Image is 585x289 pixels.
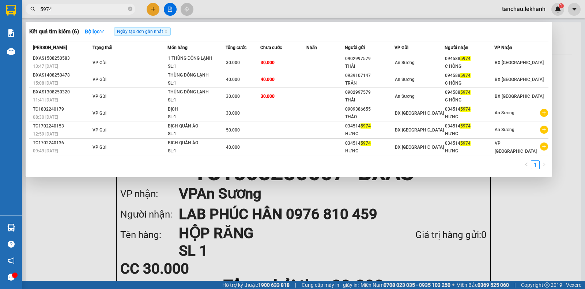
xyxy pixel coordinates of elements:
span: [PERSON_NAME] [33,45,67,50]
div: 094588 [445,55,494,63]
div: 034514 [445,122,494,130]
span: 40.000 [226,145,240,150]
span: 5974 [361,141,371,146]
li: Next Page [540,160,548,169]
div: THÙNG DÔNG LẠNH [168,71,223,79]
div: 034514 [445,140,494,147]
span: close-circle [128,7,132,11]
div: BXAS1308250320 [33,88,90,96]
span: VP Gửi [93,77,106,82]
span: 30.000 [226,94,240,99]
span: 30.000 [226,60,240,65]
div: C HỒNG [445,96,494,104]
div: SL: 1 [168,147,223,155]
span: BX [GEOGRAPHIC_DATA] [495,94,544,99]
img: logo-vxr [6,5,16,16]
div: TC1702240136 [33,139,90,147]
div: BXAS1508250583 [33,55,90,62]
div: 0902997579 [345,55,394,63]
div: THẢO [345,113,394,121]
span: Ngày tạo đơn gần nhất [114,27,171,36]
div: THÙNG DÔNG LẠNH [168,88,223,96]
input: Tìm tên, số ĐT hoặc mã đơn [40,5,127,13]
div: TC1802240179 [33,105,90,113]
div: 0939107147 [345,72,394,79]
div: HƯNG [445,147,494,155]
span: Nhận: [86,7,103,15]
span: Người gửi [345,45,365,50]
div: C HỒNG [445,63,494,70]
div: TRÂN [345,79,394,87]
span: 30.000 [226,111,240,116]
button: Bộ lọcdown [79,26,110,37]
div: 034514 [345,122,394,130]
span: VP Gửi [395,45,408,50]
span: An Sương [395,94,415,99]
span: 5974 [460,90,471,95]
div: BỊCH QUẦN ÁO [168,122,223,130]
span: Gửi: [6,7,18,15]
img: warehouse-icon [7,224,15,231]
strong: Bộ lọc [85,29,105,34]
span: plus-circle [540,109,548,117]
span: BX [GEOGRAPHIC_DATA] [495,60,544,65]
span: left [524,162,529,167]
span: down [99,29,105,34]
span: 5974 [460,56,471,61]
div: SL: 1 [168,96,223,104]
div: 0909386655 [345,105,394,113]
span: BX [GEOGRAPHIC_DATA] [395,145,444,150]
span: close [164,30,168,33]
div: BX [GEOGRAPHIC_DATA] [6,6,80,24]
div: SL: 1 [168,113,223,121]
div: HƯNG [445,130,494,138]
span: BX [GEOGRAPHIC_DATA] [395,111,444,116]
span: An Sương [495,127,514,132]
div: 094588 [445,72,494,79]
span: 30.000 [261,60,275,65]
span: VP Gửi [93,60,106,65]
div: LAB PHÚC HÂN [86,15,148,24]
span: 40.000 [261,77,275,82]
span: 5974 [460,141,471,146]
div: BỊCH [168,105,223,114]
span: right [542,162,546,167]
a: 1 [531,161,539,169]
div: 30.000 [84,47,149,58]
div: BXAS1408250478 [33,71,90,79]
img: warehouse-icon [7,48,15,55]
span: notification [8,257,15,264]
span: 30.000 [261,94,275,99]
div: THÁI [345,96,394,104]
div: SL: 1 [168,130,223,138]
span: 5974 [460,73,471,78]
span: 5974 [460,107,471,112]
span: 5974 [460,123,471,129]
span: Người nhận [445,45,468,50]
span: Nhãn [306,45,317,50]
span: VP Gửi [93,127,106,133]
span: BX [GEOGRAPHIC_DATA] [395,127,444,133]
span: search [30,7,35,12]
div: 0976810459 [86,24,148,34]
span: 08:30 [DATE] [33,115,58,120]
img: solution-icon [7,29,15,37]
span: close-circle [128,6,132,13]
div: HƯNG [445,113,494,121]
span: An Sương [395,60,415,65]
div: C HỒNG [445,79,494,87]
div: TC1702240153 [33,122,90,130]
div: 094588 [445,89,494,96]
span: plus-circle [540,142,548,151]
li: Previous Page [522,160,531,169]
div: NK VIỆT MỸ [6,24,80,33]
span: question-circle [8,241,15,248]
span: VP Gửi [93,145,106,150]
span: VP Nhận [494,45,512,50]
span: An Sương [395,77,415,82]
div: THÁI [345,63,394,70]
span: BX [GEOGRAPHIC_DATA] [495,77,544,82]
span: 12:59 [DATE] [33,131,58,137]
span: message [8,274,15,281]
div: SL: 1 [168,79,223,88]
